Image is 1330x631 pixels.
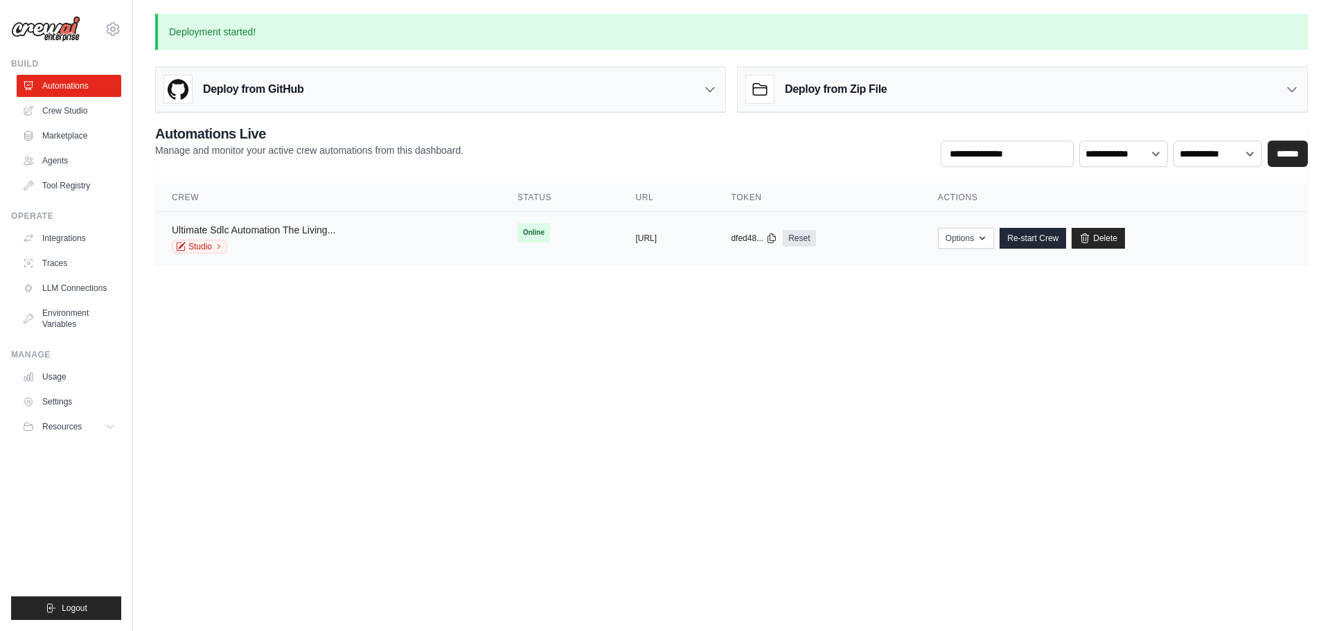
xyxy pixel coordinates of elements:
button: Resources [17,416,121,438]
a: Tool Registry [17,175,121,197]
div: Build [11,58,121,69]
span: Online [517,223,550,242]
a: Studio [172,240,227,254]
p: Manage and monitor your active crew automations from this dashboard. [155,143,463,157]
a: Settings [17,391,121,413]
a: Marketplace [17,125,121,147]
th: Token [714,184,921,212]
a: Integrations [17,227,121,249]
button: Options [938,228,994,249]
p: Deployment started! [155,14,1308,50]
a: Usage [17,366,121,388]
h3: Deploy from Zip File [785,81,887,98]
a: Re-start Crew [1000,228,1066,249]
th: Status [501,184,619,212]
a: Ultimate Sdlc Automation The Living... [172,224,335,235]
span: Resources [42,421,82,432]
a: Traces [17,252,121,274]
a: Crew Studio [17,100,121,122]
a: Automations [17,75,121,97]
th: URL [619,184,714,212]
th: Crew [155,184,501,212]
a: Agents [17,150,121,172]
h3: Deploy from GitHub [203,81,303,98]
th: Actions [921,184,1308,212]
img: GitHub Logo [164,75,192,103]
h2: Automations Live [155,124,463,143]
span: Logout [62,603,87,614]
button: dfed48... [731,233,777,244]
div: Manage [11,349,121,360]
a: Environment Variables [17,302,121,335]
a: Reset [783,230,815,247]
div: Operate [11,211,121,222]
button: Logout [11,596,121,620]
a: Delete [1072,228,1125,249]
img: Logo [11,16,80,42]
a: LLM Connections [17,277,121,299]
